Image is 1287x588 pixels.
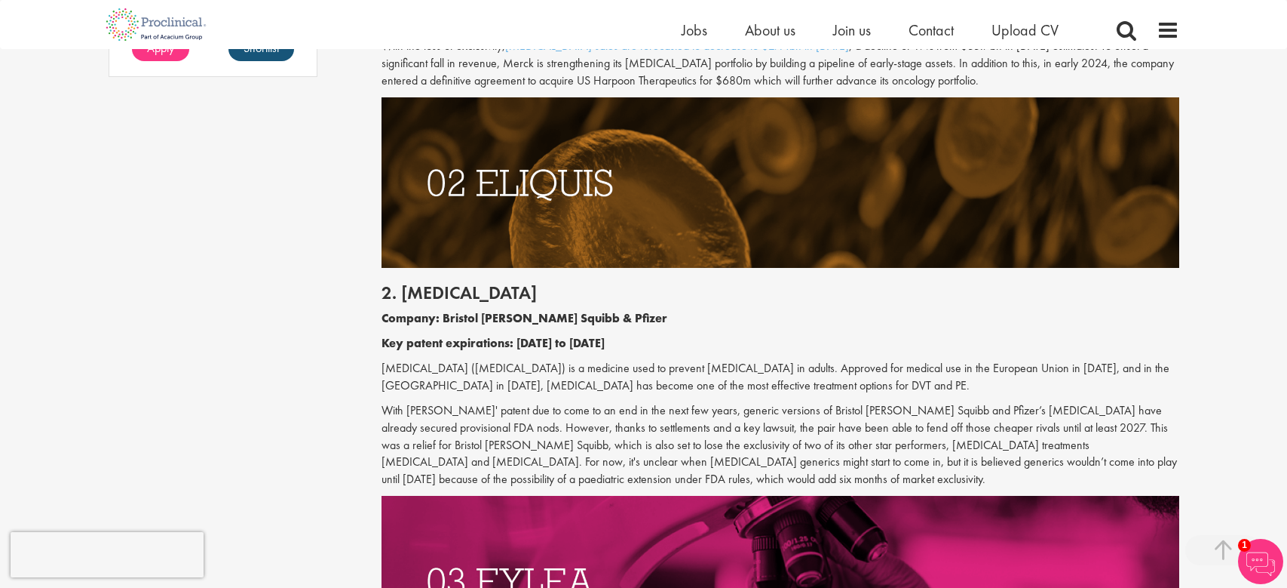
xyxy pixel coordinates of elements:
a: Jobs [682,20,707,40]
a: Upload CV [991,20,1059,40]
a: About us [745,20,795,40]
p: With [PERSON_NAME]' patent due to come to an end in the next few years, generic versions of Brist... [382,402,1179,488]
h2: 2. [MEDICAL_DATA] [382,283,1179,303]
span: 1 [1238,539,1251,552]
iframe: reCAPTCHA [11,532,204,577]
b: Company: Bristol [PERSON_NAME] Squibb & Pfizer [382,310,667,326]
a: Contact [909,20,954,40]
img: Drugs with patents due to expire Eliquis [382,97,1179,268]
p: With the loss of exclusivity, , a decline of 19% from $33.7bn in [DATE] estimates. To offset a si... [382,38,1179,90]
img: Chatbot [1238,539,1283,584]
span: Apply [147,40,174,56]
a: Join us [833,20,871,40]
p: [MEDICAL_DATA] ([MEDICAL_DATA]) is a medicine used to prevent [MEDICAL_DATA] in adults. Approved ... [382,360,1179,395]
b: Key patent expirations: [DATE] to [DATE] [382,335,605,351]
